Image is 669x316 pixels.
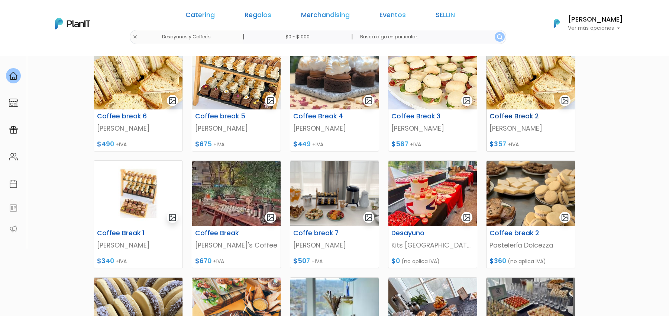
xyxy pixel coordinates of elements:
[290,44,379,109] img: thumb_68955751_411426702909541_5879258490458170290_n.jpg
[266,213,275,222] img: gallery-light
[388,44,477,151] a: gallery-light Coffee Break 3 [PERSON_NAME] $587 +IVA
[410,141,421,148] span: +IVA
[293,140,311,149] span: $449
[94,161,182,226] img: thumb_image__copia___copia___copia_-Photoroom__1_.jpg
[94,160,183,268] a: gallery-light Coffee Break 1 [PERSON_NAME] $340 +IVA
[116,141,127,148] span: +IVA
[19,52,131,99] div: PLAN IT Ya probaste PlanitGO? Vas a poder automatizarlas acciones de todo el año. Escribinos para...
[192,161,281,226] img: thumb_WhatsApp_Image_2022-05-03_at_13.50.34.jpeg
[195,256,211,265] span: $670
[192,44,281,151] a: gallery-light Coffee break 5 [PERSON_NAME] $675 +IVA
[489,124,572,133] p: [PERSON_NAME]
[26,68,124,93] p: Ya probaste PlanitGO? Vas a poder automatizarlas acciones de todo el año. Escribinos para saber más!
[126,112,141,121] i: send
[388,44,477,109] img: thumb_PHOTO-2021-09-21-17-07-51portada.jpg
[387,112,448,120] h6: Coffee Break 3
[561,213,569,222] img: gallery-light
[485,229,546,237] h6: Coffee break 2
[195,124,278,133] p: [PERSON_NAME]
[9,179,18,188] img: calendar-87d922413cdce8b2cf7b7f5f62616a5cf9e4887200fb71536465627b3292af00.svg
[379,12,406,21] a: Eventos
[195,140,212,149] span: $675
[351,32,353,41] p: |
[365,213,373,222] img: gallery-light
[243,32,245,41] p: |
[94,44,183,151] a: gallery-light Coffee break 6 [PERSON_NAME] $490 +IVA
[487,161,575,226] img: thumb_img-6385__1_.jpeg
[561,96,569,105] img: gallery-light
[391,140,408,149] span: $587
[245,12,271,21] a: Regalos
[290,44,379,151] a: gallery-light Coffee Break 4 [PERSON_NAME] $449 +IVA
[391,124,474,133] p: [PERSON_NAME]
[168,213,177,222] img: gallery-light
[39,113,113,121] span: ¡Escríbenos!
[497,34,502,40] img: search_button-432b6d5273f82d61273b3651a40e1bd1b912527efae98b1b7a1b2c0702e16a8d.svg
[93,112,153,120] h6: Coffee break 6
[60,45,75,60] img: user_04fe99587a33b9844688ac17b531be2b.png
[354,30,506,44] input: Buscá algo en particular..
[544,14,623,33] button: PlanIt Logo [PERSON_NAME] Ver más opciones
[293,256,310,265] span: $507
[463,96,471,105] img: gallery-light
[486,44,575,151] a: gallery-light Coffee Break 2 [PERSON_NAME] $357 +IVA
[486,160,575,268] a: gallery-light Coffee break 2 Pastelería Dolcezza $360 (no aplica IVA)
[185,12,215,21] a: Catering
[9,204,18,213] img: feedback-78b5a0c8f98aac82b08bfc38622c3050aee476f2c9584af64705fc4e61158814.svg
[9,224,18,233] img: partners-52edf745621dab592f3b2c58e3bca9d71375a7ef29c3b500c9f145b62cc070d4.svg
[195,240,278,250] p: [PERSON_NAME]'s Coffee
[508,258,546,265] span: (no aplica IVA)
[9,98,18,107] img: marketplace-4ceaa7011d94191e9ded77b95e3339b90024bf715f7c57f8cf31f2d8c509eaba.svg
[133,35,138,39] img: close-6986928ebcb1d6c9903e3b54e860dbc4d054630f23adef3a32610726dff6a82b.svg
[487,44,575,109] img: thumb_PHOTO-2021-09-21-17-07-49portada.jpg
[549,15,565,32] img: PlanIt Logo
[115,57,126,68] i: keyboard_arrow_down
[191,229,252,237] h6: Coffee Break
[485,112,546,120] h6: Coffee Break 2
[391,256,400,265] span: $0
[213,141,224,148] span: +IVA
[266,96,275,105] img: gallery-light
[93,229,153,237] h6: Coffee Break 1
[67,37,82,52] img: user_d58e13f531133c46cb30575f4d864daf.jpeg
[94,44,182,109] img: thumb_PHOTO-2021-09-21-17-07-49portada.jpg
[191,112,252,120] h6: Coffee break 5
[387,229,448,237] h6: Desayuno
[293,124,376,133] p: [PERSON_NAME]
[9,125,18,134] img: campaigns-02234683943229c281be62815700db0a1741e53638e28bf9629b52c665b00959.svg
[401,258,440,265] span: (no aplica IVA)
[312,141,323,148] span: +IVA
[365,96,373,105] img: gallery-light
[213,258,224,265] span: +IVA
[508,141,519,148] span: +IVA
[301,12,350,21] a: Merchandising
[97,240,180,250] p: [PERSON_NAME]
[113,112,126,121] i: insert_emoticon
[192,44,281,109] img: thumb_PHOTO-2021-09-21-17-08-07portada.jpg
[26,60,48,67] strong: PLAN IT
[311,258,323,265] span: +IVA
[489,240,572,250] p: Pastelería Dolcezza
[97,124,180,133] p: [PERSON_NAME]
[116,258,127,265] span: +IVA
[55,18,90,29] img: PlanIt Logo
[97,140,114,149] span: $490
[568,26,623,31] p: Ver más opciones
[388,160,477,268] a: gallery-light Desayuno Kits [GEOGRAPHIC_DATA] $0 (no aplica IVA)
[436,12,455,21] a: SELLIN
[9,152,18,161] img: people-662611757002400ad9ed0e3c099ab2801c6687ba6c219adb57efc949bc21e19d.svg
[289,112,350,120] h6: Coffee Break 4
[489,256,506,265] span: $360
[289,229,350,237] h6: Coffe break 7
[97,256,114,265] span: $340
[463,213,471,222] img: gallery-light
[168,96,177,105] img: gallery-light
[19,45,131,60] div: J
[568,16,623,23] h6: [PERSON_NAME]
[391,240,474,250] p: Kits [GEOGRAPHIC_DATA]
[489,140,506,149] span: $357
[192,160,281,268] a: gallery-light Coffee Break [PERSON_NAME]'s Coffee $670 +IVA
[388,161,477,226] img: thumb_WhatsApp_Image_2025-04-24_at_11.36.44.jpeg
[290,160,379,268] a: gallery-light Coffe break 7 [PERSON_NAME] $507 +IVA
[290,161,379,226] img: thumb_coffe.png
